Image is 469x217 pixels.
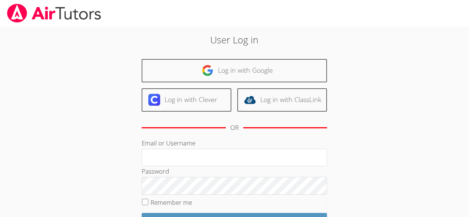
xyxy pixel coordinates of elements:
[6,4,102,23] img: airtutors_banner-c4298cdbf04f3fff15de1276eac7730deb9818008684d7c2e4769d2f7ddbe033.png
[151,198,192,207] label: Remember me
[237,88,327,112] a: Log in with ClassLink
[202,65,214,76] img: google-logo-50288ca7cdecda66e5e0955fdab243c47b7ad437acaf1139b6f446037453330a.svg
[108,33,361,47] h2: User Log in
[148,94,160,106] img: clever-logo-6eab21bc6e7a338710f1a6ff85c0baf02591cd810cc4098c63d3a4b26e2feb20.svg
[142,59,327,82] a: Log in with Google
[230,122,239,133] div: OR
[142,167,169,175] label: Password
[244,94,256,106] img: classlink-logo-d6bb404cc1216ec64c9a2012d9dc4662098be43eaf13dc465df04b49fa7ab582.svg
[142,139,195,147] label: Email or Username
[142,88,231,112] a: Log in with Clever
